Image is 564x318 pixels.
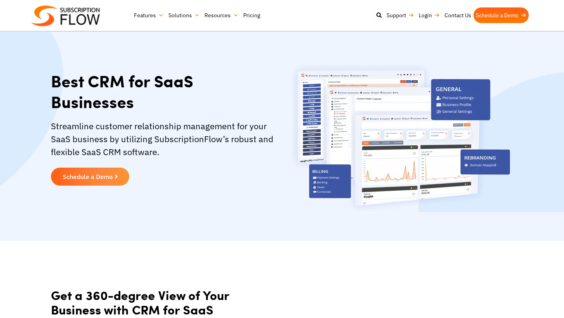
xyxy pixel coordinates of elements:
[51,168,129,186] a: Schedule a Demo
[31,5,100,26] img: Subscriptionflow
[442,7,474,23] a: Contact Us
[384,7,416,23] a: Support
[51,288,278,317] h2: Get a 360-degree View of Your Business with CRM for SaaS
[289,63,510,213] img: best-crm-for-saas-bussinesses
[166,7,202,23] a: Solutions
[241,7,262,23] a: Pricing
[202,7,241,23] a: Resources
[416,7,442,23] a: Login
[51,119,278,158] p: Streamline customer relationship management for your SaaS business by utilizing SubscriptionFlow’...
[474,7,529,23] a: Schedule a Demo
[63,173,113,180] span: Schedule a Demo
[132,7,166,23] a: Features
[51,70,278,112] h1: Best CRM for SaaS Businesses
